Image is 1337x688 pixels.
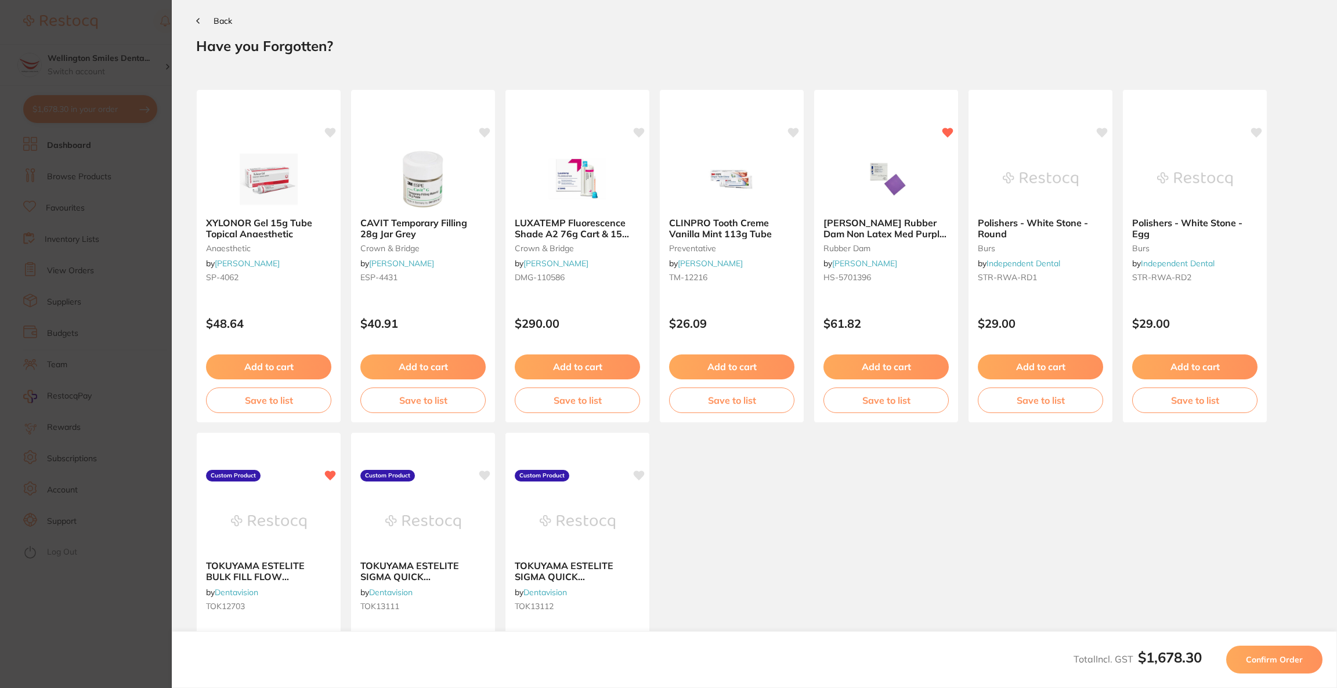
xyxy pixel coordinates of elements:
a: [PERSON_NAME] [215,258,280,269]
small: burs [978,244,1103,253]
button: Save to list [823,388,949,413]
img: XYLONOR Gel 15g Tube Topical Anaesthetic [231,150,306,208]
small: anaesthetic [206,244,331,253]
small: crown & bridge [360,244,486,253]
a: [PERSON_NAME] [678,258,743,269]
label: Custom Product [515,470,569,481]
small: crown & bridge [515,244,640,253]
small: SP-4062 [206,273,331,282]
img: TOKUYAMA ESTELITE SIGMA QUICK RESTORATIVE SYRINGE A3 3.8G [540,493,615,551]
b: LUXATEMP Fluorescence Shade A2 76g Cart & 15 Mixing Tips [515,218,640,239]
button: Add to cart [669,354,794,379]
p: $29.00 [1132,317,1257,330]
button: Add to cart [515,354,640,379]
h2: Have you Forgotten? [196,37,1313,55]
button: Confirm Order [1226,646,1322,673]
img: CLINPRO Tooth Creme Vanilla Mint 113g Tube [694,150,769,208]
small: burs [1132,244,1257,253]
small: TOK13112 [515,602,640,611]
button: Add to cart [978,354,1103,379]
button: Back [196,16,232,26]
button: Save to list [360,388,486,413]
label: Custom Product [206,470,261,481]
small: TM-12216 [669,273,794,282]
span: Back [214,16,232,26]
img: LUXATEMP Fluorescence Shade A2 76g Cart & 15 Mixing Tips [540,150,615,208]
small: HS-5701396 [823,273,949,282]
img: CAVIT Temporary Filling 28g Jar Grey [385,150,461,208]
button: Add to cart [206,354,331,379]
button: Add to cart [823,354,949,379]
span: by [515,587,567,598]
img: HENRY SCHEIN Rubber Dam Non Latex Med Purple 15x15cm Box30 [848,150,924,208]
a: [PERSON_NAME] [523,258,588,269]
span: by [669,258,743,269]
a: Dentavision [369,587,413,598]
a: Dentavision [523,587,567,598]
a: Independent Dental [1141,258,1215,269]
b: CLINPRO Tooth Creme Vanilla Mint 113g Tube [669,218,794,239]
button: Save to list [669,388,794,413]
p: $48.64 [206,317,331,330]
a: Dentavision [215,587,258,598]
small: rubber dam [823,244,949,253]
b: HENRY SCHEIN Rubber Dam Non Latex Med Purple 15x15cm Box30 [823,218,949,239]
small: ESP-4431 [360,273,486,282]
b: TOKUYAMA ESTELITE BULK FILL FLOW RESTORATIVE SYRINGE A2 3g [206,560,331,582]
small: TOK13111 [360,602,486,611]
span: by [515,258,588,269]
small: STR-RWA-RD1 [978,273,1103,282]
span: by [360,258,434,269]
button: Add to cart [1132,354,1257,379]
small: STR-RWA-RD2 [1132,273,1257,282]
p: $290.00 [515,317,640,330]
img: TOKUYAMA ESTELITE SIGMA QUICK RESTORATIVE SYRINGE A2 3.8G [385,493,461,551]
span: Total Incl. GST [1074,653,1202,665]
p: $61.82 [823,317,949,330]
span: by [206,587,258,598]
img: Polishers - White Stone - Round [1003,150,1078,208]
span: by [206,258,280,269]
a: Independent Dental [987,258,1060,269]
b: TOKUYAMA ESTELITE SIGMA QUICK RESTORATIVE SYRINGE A3 3.8G [515,560,640,582]
b: XYLONOR Gel 15g Tube Topical Anaesthetic [206,218,331,239]
span: by [978,258,1060,269]
p: $40.91 [360,317,486,330]
b: Polishers - White Stone - Round [978,218,1103,239]
small: DMG-110586 [515,273,640,282]
b: $1,678.30 [1138,649,1202,666]
small: TOK12703 [206,602,331,611]
img: TOKUYAMA ESTELITE BULK FILL FLOW RESTORATIVE SYRINGE A2 3g [231,493,306,551]
small: preventative [669,244,794,253]
b: TOKUYAMA ESTELITE SIGMA QUICK RESTORATIVE SYRINGE A2 3.8G [360,560,486,582]
b: CAVIT Temporary Filling 28g Jar Grey [360,218,486,239]
button: Save to list [206,388,331,413]
button: Add to cart [360,354,486,379]
label: Custom Product [360,470,415,481]
button: Save to list [1132,388,1257,413]
span: by [823,258,897,269]
button: Save to list [515,388,640,413]
p: $29.00 [978,317,1103,330]
img: Polishers - White Stone - Egg [1157,150,1233,208]
button: Save to list [978,388,1103,413]
b: Polishers - White Stone - Egg [1132,218,1257,239]
p: $26.09 [669,317,794,330]
a: [PERSON_NAME] [369,258,434,269]
a: [PERSON_NAME] [832,258,897,269]
span: by [1132,258,1215,269]
span: Confirm Order [1246,654,1303,665]
span: by [360,587,413,598]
